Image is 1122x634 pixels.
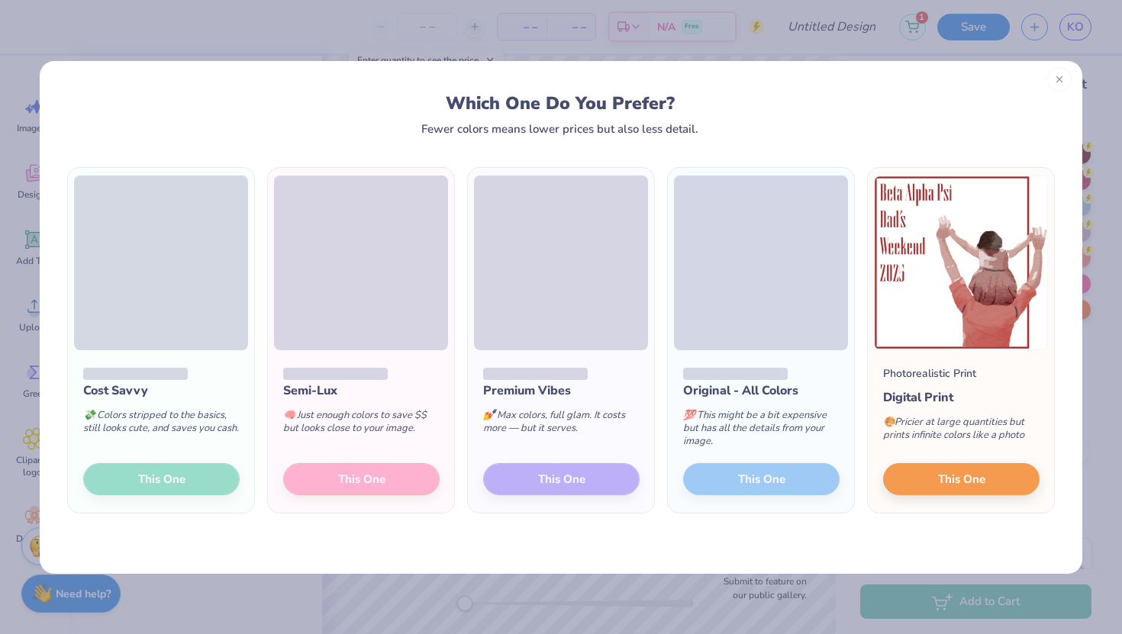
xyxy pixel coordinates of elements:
[683,408,695,422] span: 💯
[938,470,985,488] span: This One
[82,93,1040,114] div: Which One Do You Prefer?
[683,381,840,400] div: Original - All Colors
[421,123,698,135] div: Fewer colors means lower prices but also less detail.
[883,388,1040,407] div: Digital Print
[483,381,640,400] div: Premium Vibes
[874,175,1048,350] img: Photorealistic preview
[683,400,840,463] div: This might be a bit expensive but has all the details from your image.
[283,408,295,422] span: 🧠
[283,381,440,400] div: Semi-Lux
[283,400,440,450] div: Just enough colors to save $$ but looks close to your image.
[883,407,1040,457] div: Pricier at large quantities but prints infinite colors like a photo
[883,365,976,381] div: Photorealistic Print
[83,400,240,450] div: Colors stripped to the basics, still looks cute, and saves you cash.
[83,408,95,422] span: 💸
[483,408,495,422] span: 💅
[483,400,640,450] div: Max colors, full glam. It costs more — but it serves.
[883,415,895,429] span: 🎨
[883,463,1040,495] button: This One
[83,381,240,400] div: Cost Savvy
